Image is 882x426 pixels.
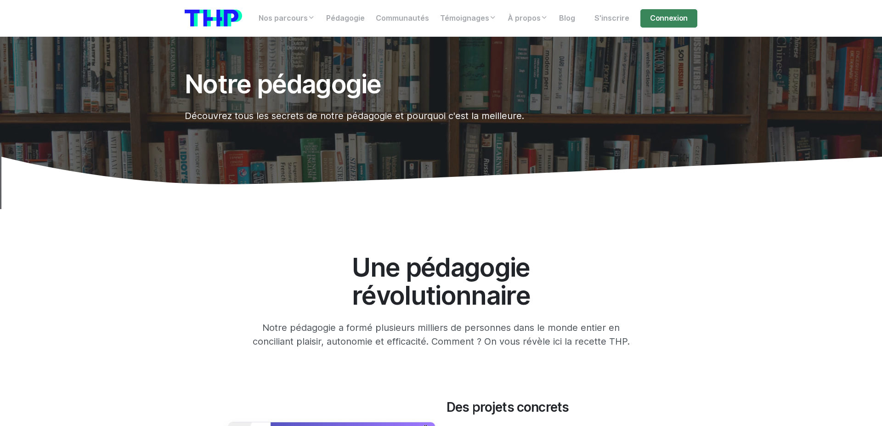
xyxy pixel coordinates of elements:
a: Pédagogie [321,9,370,28]
a: À propos [502,9,554,28]
h2: Une pédagogie révolutionnaire [283,253,599,310]
h3: Des projets concrets [447,400,654,415]
img: logo [185,10,242,27]
h1: Notre pédagogie [185,70,610,98]
a: Connexion [640,9,697,28]
a: S'inscrire [589,9,635,28]
p: Découvrez tous les secrets de notre pédagogie et pourquoi c'est la meilleure. [185,109,610,123]
p: Notre pédagogie a formé plusieurs milliers de personnes dans le monde entier en conciliant plaisi... [250,321,632,348]
a: Nos parcours [253,9,321,28]
a: Blog [554,9,581,28]
a: Communautés [370,9,435,28]
a: Témoignages [435,9,502,28]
